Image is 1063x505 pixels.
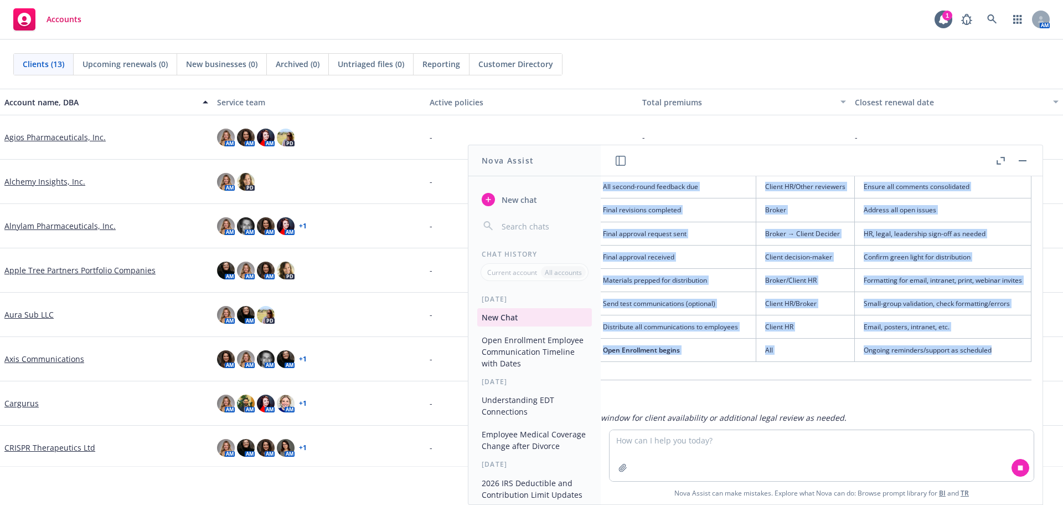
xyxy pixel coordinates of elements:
[4,309,54,320] a: Aura Sub LLC
[594,175,756,198] td: All second-round feedback due
[299,223,307,229] a: + 1
[545,268,582,277] p: All accounts
[4,96,196,108] div: Account name, DBA
[855,222,1031,245] td: HR, legal, leadership sign-off as needed
[217,395,235,412] img: photo
[855,245,1031,268] td: Confirm green light for distribution
[594,268,756,292] td: Materials prepped for distribution
[338,58,404,70] span: Untriaged files (0)
[850,89,1063,115] button: Closest renewal date
[430,309,432,320] span: -
[217,129,235,146] img: photo
[855,268,1031,292] td: Formatting for email, intranet, print, webinar invites
[4,353,84,365] a: Axis Communications
[956,8,978,30] a: Report a Bug
[217,350,235,368] img: photo
[217,217,235,235] img: photo
[425,89,638,115] button: Active policies
[430,264,432,276] span: -
[603,345,680,355] span: Open Enrollment begins
[217,262,235,279] img: photo
[855,131,858,143] span: -
[477,331,592,373] button: Open Enrollment Employee Communication Timeline with Dates
[257,350,275,368] img: photo
[430,96,633,108] div: Active policies
[594,222,756,245] td: Final approval request sent
[82,58,168,70] span: Upcoming renewals (0)
[277,350,295,368] img: photo
[594,315,756,339] td: Distribute all communications to employees
[430,131,432,143] span: -
[217,306,235,324] img: photo
[477,474,592,504] button: 2026 IRS Deductible and Contribution Limit Updates
[277,439,295,457] img: photo
[468,249,601,259] div: Chat History
[477,391,592,421] button: Understanding EDT Connections
[756,315,855,339] td: Client HR
[756,339,855,362] td: All
[4,442,95,453] a: CRISPR Therapeutics Ltd
[855,198,1031,222] td: Address all open issues
[299,400,307,407] a: + 1
[756,268,855,292] td: Broker/Client HR
[257,129,275,146] img: photo
[539,429,853,439] em: Consider pushing materials out earlier ([DATE]-[DATE]) to give employees more time.
[642,131,645,143] span: -
[756,222,855,245] td: Broker → Client Decider
[855,339,1031,362] td: Ongoing reminders/support as scheduled
[594,292,756,315] td: Send test communications (optional)
[217,439,235,457] img: photo
[487,268,537,277] p: Current account
[756,245,855,268] td: Client decision-maker
[299,356,307,363] a: + 1
[499,194,537,206] span: New chat
[237,129,255,146] img: photo
[277,395,295,412] img: photo
[642,96,834,108] div: Total premiums
[4,397,39,409] a: Cargurus
[855,315,1031,339] td: Email, posters, intranet, etc.
[277,262,295,279] img: photo
[756,198,855,222] td: Broker
[237,306,255,324] img: photo
[277,129,295,146] img: photo
[981,8,1003,30] a: Search
[422,58,460,70] span: Reporting
[942,11,952,21] div: 1
[594,198,756,222] td: Final revisions completed
[468,460,601,469] div: [DATE]
[299,445,307,451] a: + 1
[237,395,255,412] img: photo
[477,190,592,210] button: New chat
[217,173,235,191] img: photo
[855,292,1031,315] td: Small-group validation, check formatting/errors
[237,439,255,457] img: photo
[605,482,1038,504] span: Nova Assist can make mistakes. Explore what Nova can do: Browse prompt library for and
[213,89,425,115] button: Service team
[468,377,601,386] div: [DATE]
[237,217,255,235] img: photo
[276,58,319,70] span: Archived (0)
[47,15,81,24] span: Accounts
[4,220,116,232] a: Alnylam Pharmaceuticals, Inc.
[468,294,601,304] div: [DATE]
[478,58,553,70] span: Customer Directory
[257,217,275,235] img: photo
[477,308,592,327] button: New Chat
[539,412,847,423] em: Adjust feedback window for client availability or additional legal review as needed.
[257,395,275,412] img: photo
[186,58,257,70] span: New businesses (0)
[1007,8,1029,30] a: Switch app
[855,96,1046,108] div: Closest renewal date
[23,58,64,70] span: Clients (13)
[961,488,969,498] a: TR
[257,306,275,324] img: photo
[257,262,275,279] img: photo
[237,173,255,191] img: photo
[430,397,432,409] span: -
[430,176,432,187] span: -
[430,442,432,453] span: -
[594,245,756,268] td: Final approval received
[9,4,86,35] a: Accounts
[638,89,850,115] button: Total premiums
